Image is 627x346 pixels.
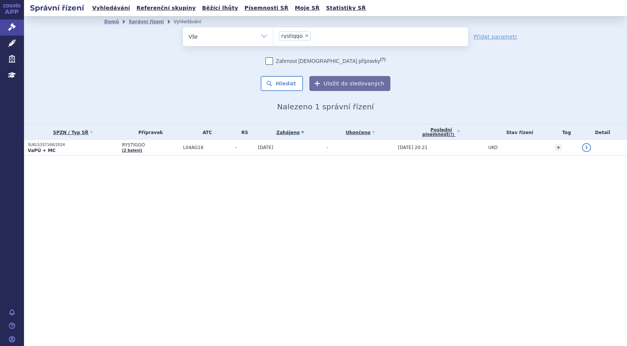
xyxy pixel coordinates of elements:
[324,3,368,13] a: Statistiky SŘ
[261,76,303,91] button: Hledat
[174,16,211,27] li: Vyhledávání
[582,143,591,152] a: detail
[380,57,385,62] abbr: (?)
[551,125,578,140] th: Tag
[292,3,322,13] a: Moje SŘ
[578,125,627,140] th: Detail
[200,3,240,13] a: Běžící lhůty
[24,3,90,13] h2: Správní řízení
[281,33,303,39] span: rystiggo
[304,33,309,38] span: ×
[398,145,427,150] span: [DATE] 20:21
[122,148,142,152] a: (2 balení)
[258,127,323,138] a: Zahájeno
[242,3,291,13] a: Písemnosti SŘ
[28,148,55,153] strong: VaPÚ + MC
[129,19,164,24] a: Správní řízení
[134,3,198,13] a: Referenční skupiny
[327,127,394,138] a: Ukončeno
[258,145,273,150] span: [DATE]
[448,133,454,137] abbr: (?)
[122,142,179,148] span: RYSTIGGO
[90,3,132,13] a: Vyhledávání
[235,145,254,150] span: -
[232,125,254,140] th: RS
[265,57,385,65] label: Zahrnout [DEMOGRAPHIC_DATA] přípravky
[313,31,317,40] input: rystiggo
[183,145,232,150] span: L04AG16
[484,125,551,140] th: Stav řízení
[474,33,517,40] a: Přidat parametr
[28,142,118,148] p: SUKLS337168/2024
[327,145,328,150] span: -
[118,125,179,140] th: Přípravek
[28,127,118,138] a: SPZN / Typ SŘ
[104,19,119,24] a: Domů
[309,76,390,91] button: Uložit do sledovaných
[277,102,374,111] span: Nalezeno 1 správní řízení
[488,145,498,150] span: UKO
[555,144,562,151] a: +
[398,125,484,140] a: Poslednípísemnost(?)
[179,125,232,140] th: ATC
